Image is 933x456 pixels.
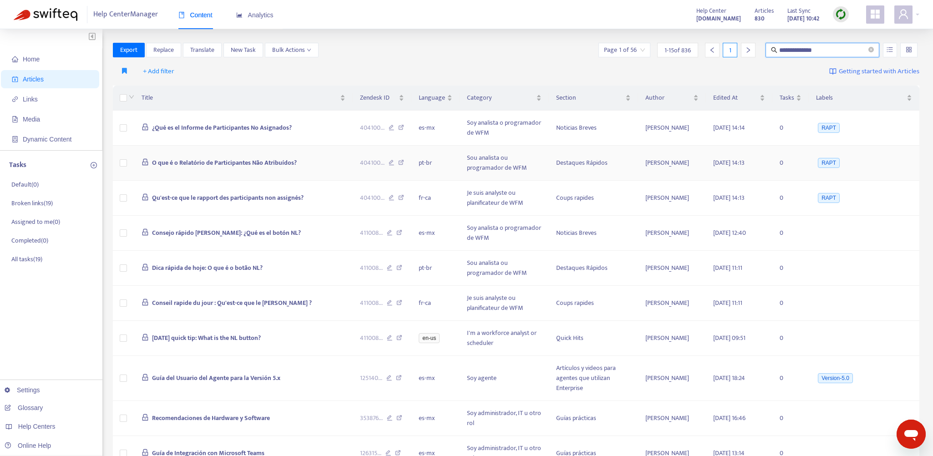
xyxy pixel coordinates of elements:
td: 0 [772,216,809,251]
span: Category [467,93,534,103]
span: book [178,12,185,18]
span: Dynamic Content [23,136,71,143]
button: Bulk Actionsdown [265,43,319,57]
button: Export [113,43,145,57]
span: 353876 ... [360,413,383,423]
td: Coups rapides [549,286,638,321]
a: [DOMAIN_NAME] [696,13,741,24]
td: 0 [772,251,809,286]
td: es-mx [411,216,460,251]
span: 404100 ... [360,193,385,203]
p: Tasks [9,160,26,171]
td: Sou analista ou programador de WFM [460,146,549,181]
span: Qu'est-ce que le rapport des participants non assignés? [152,193,304,203]
span: [DATE] 18:24 [713,373,745,383]
span: container [12,136,18,142]
span: O que é o Relatório de Participantes Não Atribuídos? [152,157,297,168]
td: [PERSON_NAME] [638,216,706,251]
span: user [898,9,909,20]
span: 411008 ... [360,333,383,343]
div: 1 [723,43,737,57]
span: 411008 ... [360,228,383,238]
th: Section [549,86,638,111]
th: Zendesk ID [353,86,412,111]
span: lock [142,193,149,201]
span: en-us [419,333,440,343]
span: 125140 ... [360,373,382,383]
span: close-circle [868,47,874,52]
button: New Task [223,43,263,57]
td: es-mx [411,356,460,401]
td: Guías prácticas [549,401,638,436]
td: Soy agente [460,356,549,401]
span: Getting started with Articles [839,66,919,77]
td: fr-ca [411,286,460,321]
td: [PERSON_NAME] [638,146,706,181]
td: I'm a workforce analyst or scheduler [460,321,549,356]
span: left [709,47,715,53]
span: ¿Qué es el Informe de Participantes No Asignados? [152,122,292,133]
span: Guía del Usuario del Agente para la Versión 5.x [152,373,280,383]
span: lock [142,334,149,341]
span: Edited At [713,93,758,103]
th: Category [460,86,549,111]
span: appstore [870,9,881,20]
span: [DATE] 14:13 [713,193,745,203]
iframe: Button to launch messaging window [897,420,926,449]
span: Recomendaciones de Hardware y Software [152,413,270,423]
p: Completed ( 0 ) [11,236,48,245]
strong: 830 [755,14,765,24]
span: lock [142,449,149,456]
span: Consejo rápido [PERSON_NAME]: ¿Qué es el botón NL? [152,228,301,238]
span: down [129,94,134,100]
td: [PERSON_NAME] [638,286,706,321]
span: home [12,56,18,62]
span: [DATE] 12:40 [713,228,746,238]
span: 411008 ... [360,298,383,308]
td: Destaques Rápidos [549,146,638,181]
td: 0 [772,321,809,356]
th: Labels [809,86,919,111]
span: search [771,47,777,53]
span: Analytics [236,11,274,19]
span: lock [142,228,149,236]
td: pt-br [411,251,460,286]
th: Author [638,86,706,111]
span: RAPT [818,158,840,168]
span: lock [142,299,149,306]
span: area-chart [236,12,243,18]
span: Labels [816,93,905,103]
span: [DATE] 11:11 [713,298,742,308]
span: lock [142,158,149,166]
td: fr-ca [411,181,460,216]
span: Title [142,93,338,103]
span: + Add filter [143,66,174,77]
td: Je suis analyste ou planificateur de WFM [460,286,549,321]
td: 0 [772,356,809,401]
span: lock [142,374,149,381]
a: Getting started with Articles [829,64,919,79]
span: Export [120,45,137,55]
span: New Task [231,45,256,55]
span: Media [23,116,40,123]
td: Je suis analyste ou planificateur de WFM [460,181,549,216]
p: Broken links ( 19 ) [11,198,53,208]
th: Language [411,86,460,111]
span: Help Center Manager [93,6,158,23]
span: Translate [190,45,214,55]
button: Translate [183,43,222,57]
span: Help Centers [18,423,56,430]
span: Section [556,93,624,103]
td: Sou analista ou programador de WFM [460,251,549,286]
span: Dica rápida de hoje: O que é o botão NL? [152,263,263,273]
td: [PERSON_NAME] [638,251,706,286]
span: Home [23,56,40,63]
td: Quick Hits [549,321,638,356]
img: sync.dc5367851b00ba804db3.png [835,9,847,20]
span: file-image [12,116,18,122]
img: Swifteq [14,8,77,21]
span: Links [23,96,38,103]
span: RAPT [818,123,840,133]
td: es-mx [411,401,460,436]
span: lock [142,414,149,421]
